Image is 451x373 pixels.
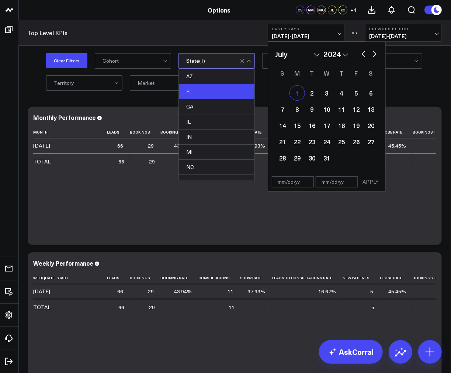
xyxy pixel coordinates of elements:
[348,31,361,35] div: VS
[388,142,406,149] div: 45.45%
[371,304,374,311] div: 5
[339,6,347,14] div: KC
[33,158,51,165] div: TOTAL
[179,145,254,160] div: MI
[272,272,343,284] th: Leads To Consultations Rate
[186,58,205,64] div: State ( 1 )
[174,142,192,149] div: 43.94%
[380,126,413,138] th: Close Rate
[198,272,240,284] th: Consultations
[179,175,254,190] div: OH
[148,288,154,295] div: 29
[365,24,442,42] button: Previous Period[DATE]-[DATE]
[179,84,254,99] div: FL
[118,158,124,165] div: 66
[272,27,340,31] b: Last 7 Days
[334,67,349,79] div: Thursday
[130,272,160,284] th: Bookings
[174,288,192,295] div: 43.94%
[268,24,344,42] button: Last 7 Days[DATE]-[DATE]
[118,304,124,311] div: 66
[369,33,438,39] span: [DATE] - [DATE]
[272,33,340,39] span: [DATE] - [DATE]
[388,288,406,295] div: 45.45%
[179,129,254,145] div: IN
[28,29,67,37] a: Top Level KPIs
[247,288,265,295] div: 37.93%
[117,288,123,295] div: 66
[364,67,378,79] div: Saturday
[160,126,198,138] th: Booking Rate
[179,114,254,129] div: IL
[272,176,314,187] input: mm/dd/yy
[275,67,290,79] div: Sunday
[2,355,16,368] a: Log Out
[247,142,265,149] div: 37.93%
[296,6,305,14] div: CS
[319,67,334,79] div: Wednesday
[240,126,272,138] th: Show Rate
[107,126,130,138] th: Leads
[117,142,123,149] div: 66
[33,272,107,284] th: Week [DATE] Start
[316,176,358,187] input: mm/dd/yy
[319,340,383,364] a: AskCorral
[33,288,50,295] div: [DATE]
[33,304,51,311] div: TOTAL
[306,6,315,14] div: AM
[33,259,93,267] div: Weekly Performance
[33,113,96,121] div: Monthly Performance
[149,304,155,311] div: 29
[208,6,230,14] a: Options
[380,272,413,284] th: Close Rate
[179,99,254,114] div: GA
[160,272,198,284] th: Booking Rate
[290,67,305,79] div: Monday
[318,288,336,295] div: 16.67%
[349,6,358,14] button: +4
[33,126,107,138] th: Month
[228,288,233,295] div: 11
[229,304,235,311] div: 11
[351,7,357,13] span: + 4
[149,158,155,165] div: 29
[107,272,130,284] th: Leads
[343,272,380,284] th: New Patients
[305,67,319,79] div: Tuesday
[317,6,326,14] div: MG
[370,288,373,295] div: 5
[130,126,160,138] th: Bookings
[369,27,438,31] b: Previous Period
[179,69,254,84] div: AZ
[240,272,272,284] th: Show Rate
[349,67,364,79] div: Friday
[148,142,154,149] div: 29
[360,176,382,187] button: APPLY
[179,160,254,175] div: NC
[46,53,87,68] button: Clear Filters
[328,6,337,14] div: JL
[33,142,50,149] div: [DATE]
